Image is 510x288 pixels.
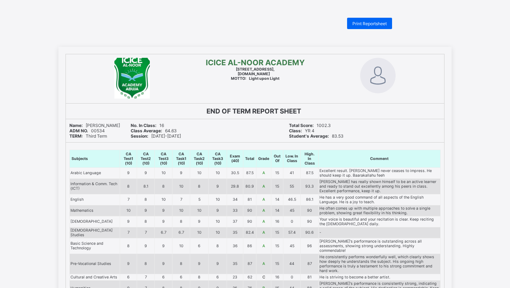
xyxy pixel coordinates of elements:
[283,216,301,227] td: 0
[172,167,190,178] td: 9
[301,150,319,167] th: High. In Class
[318,274,440,280] td: He is striving to become a better artist.
[190,205,209,216] td: 10
[172,227,190,238] td: 6.7
[243,150,256,167] th: Total
[231,76,246,81] b: MOTTO:
[155,205,172,216] td: 9
[131,128,162,133] b: Class Average:
[120,178,137,194] td: 8
[318,254,440,274] td: He consistently performs wonderfully well, which clearly shows how deeply he understands the subj...
[318,227,440,238] td: -
[120,238,137,254] td: 8
[155,274,172,280] td: 6
[243,254,256,274] td: 87
[137,205,155,216] td: 9
[243,205,256,216] td: 90
[70,194,120,205] td: English
[256,178,271,194] td: A
[256,167,271,178] td: A
[120,150,137,167] th: CA Test1 (10)
[289,128,302,133] b: Class:
[120,216,137,227] td: 9
[209,238,227,254] td: 8
[227,150,243,167] th: Exam (40)
[172,254,190,274] td: 8
[131,133,181,139] span: [DATE]-[DATE]
[131,123,157,128] b: No. In Class:
[227,205,243,216] td: 33
[238,72,270,76] b: [DOMAIN_NAME]
[289,133,344,139] span: 83.53
[227,216,243,227] td: 37
[243,216,256,227] td: 90
[172,216,190,227] td: 8
[256,238,271,254] td: A
[256,194,271,205] td: A
[243,178,256,194] td: 80.9
[301,254,319,274] td: 87
[271,194,283,205] td: 14
[120,254,137,274] td: 9
[318,167,440,178] td: Excellent result. [PERSON_NAME] never ceases to impress. He should keep it up. Baarakallahu feeh
[69,128,88,133] b: ADM NO.
[209,194,227,205] td: 10
[283,238,301,254] td: 45
[120,167,137,178] td: 9
[70,167,120,178] td: Arabic Language
[69,133,107,139] span: Third Term
[172,205,190,216] td: 10
[120,227,137,238] td: 7
[69,128,105,133] span: 00534
[256,274,271,280] td: C
[172,238,190,254] td: 10
[301,167,319,178] td: 87.5
[283,227,301,238] td: 57.4
[289,128,314,133] span: YR 4
[209,216,227,227] td: 10
[70,178,120,194] td: Information & Comm. Tech (ICT)
[70,216,120,227] td: [DEMOGRAPHIC_DATA]
[190,216,209,227] td: 9
[301,216,319,227] td: 90
[283,205,301,216] td: 45
[70,274,120,280] td: Cultural and Creative Arts
[283,254,301,274] td: 44
[318,150,440,167] th: Comment
[227,178,243,194] td: 29.8
[227,194,243,205] td: 34
[271,254,283,274] td: 15
[172,178,190,194] td: 10
[190,254,209,274] td: 9
[190,167,209,178] td: 10
[271,205,283,216] td: 14
[137,227,155,238] td: 7
[283,150,301,167] th: Low. In Class
[131,133,148,139] b: Session:
[256,254,271,274] td: A
[243,238,256,254] td: 86
[256,216,271,227] td: A
[289,123,331,128] span: 1002.3
[209,205,227,216] td: 9
[206,107,301,115] b: END OF TERM REPORT SHEET
[283,167,301,178] td: 41
[155,238,172,254] td: 9
[137,167,155,178] td: 9
[69,133,83,139] b: TERM:
[318,216,440,227] td: Your voice is beautiful and your recitation is clear. Keep reciting the [DEMOGRAPHIC_DATA] daily.
[271,274,283,280] td: 16
[209,167,227,178] td: 10
[137,178,155,194] td: 8.1
[318,178,440,194] td: [PERSON_NAME] has really shown himself to be an active learner and ready to stand out excellently...
[131,123,164,128] span: 16
[271,178,283,194] td: 15
[318,194,440,205] td: He has a very good command of all aspects of the English Language. He is a joy to teach.
[155,178,172,194] td: 8
[209,254,227,274] td: 9
[301,238,319,254] td: 96
[155,194,172,205] td: 10
[190,194,209,205] td: 5
[155,150,172,167] th: CA Test3 (10)
[236,67,274,72] span: [STREET_ADDRESS],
